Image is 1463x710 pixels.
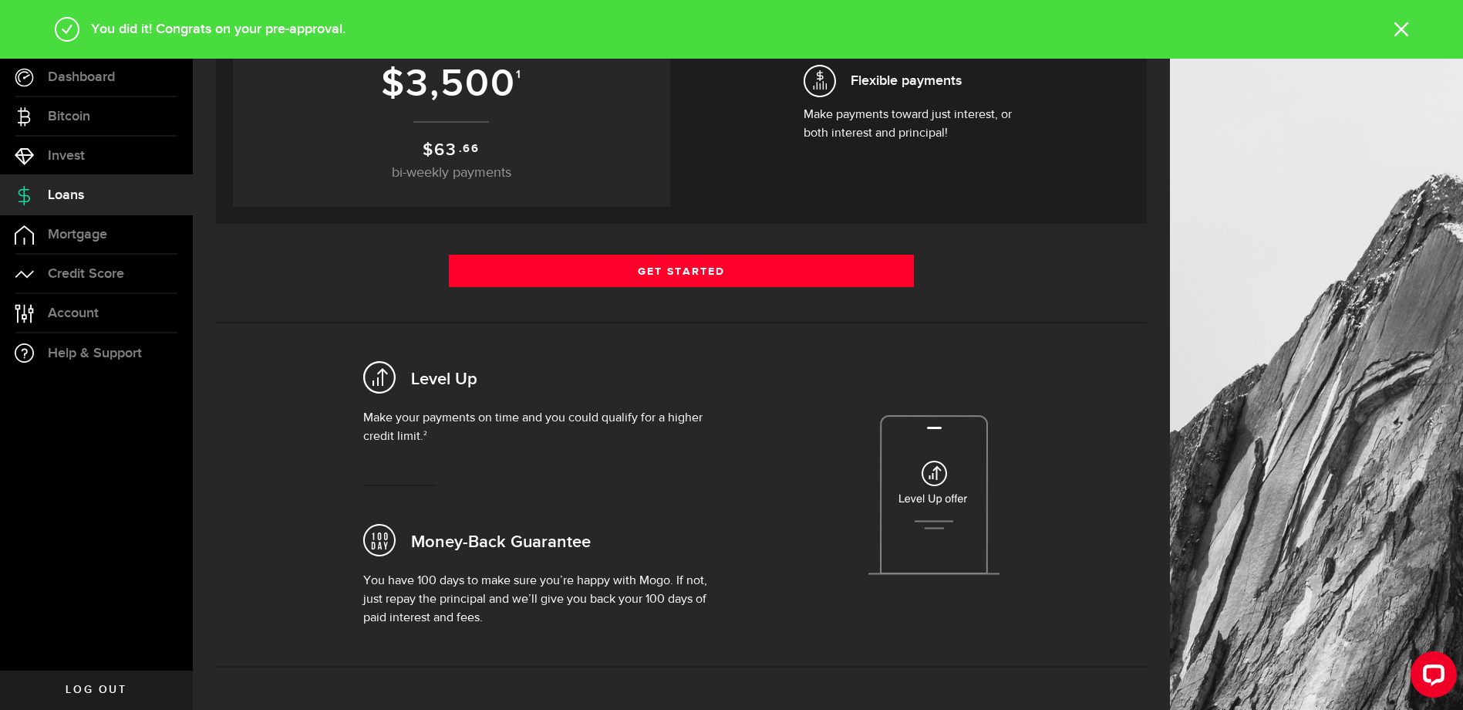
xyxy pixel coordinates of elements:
[1398,645,1463,710] iframe: LiveChat chat widget
[851,70,962,91] span: Flexible payments
[48,70,115,84] span: Dashboard
[406,61,516,107] span: 3,500
[48,149,85,163] span: Invest
[804,106,1020,143] p: Make payments toward just interest, or both interest and principal!
[423,431,427,437] sup: 2
[449,255,915,287] a: Get Started
[411,531,591,555] h2: Money-Back Guarantee
[423,140,434,161] span: $
[516,68,522,82] sup: 1
[392,166,511,180] span: bi-weekly payments
[459,140,480,157] sup: .66
[411,368,477,392] h2: Level Up
[80,19,1394,39] div: You did it! Congrats on your pre-approval.
[48,188,84,202] span: Loans
[48,110,90,123] span: Bitcoin
[381,61,406,107] span: $
[434,140,457,161] span: 63
[48,347,142,360] span: Help & Support
[48,228,107,242] span: Mortgage
[363,572,726,627] p: You have 100 days to make sure you’re happy with Mogo. If not, just repay the principal and we’ll...
[48,267,124,281] span: Credit Score
[66,685,126,695] span: Log out
[48,306,99,320] span: Account
[363,409,726,446] p: Make your payments on time and you could qualify for a higher credit limit.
